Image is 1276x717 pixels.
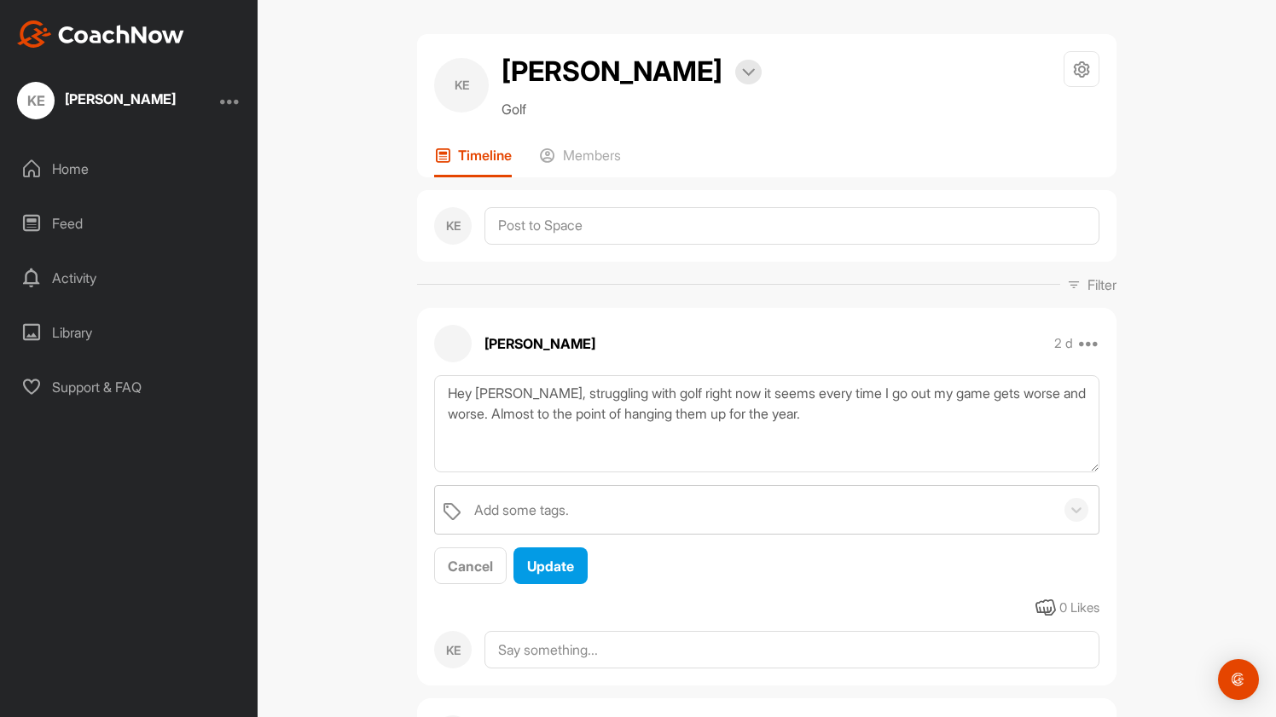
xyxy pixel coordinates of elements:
div: KE [434,207,472,245]
div: Library [9,311,250,354]
img: CoachNow [17,20,184,48]
div: Add some tags. [474,500,569,520]
div: Support & FAQ [9,366,250,408]
div: Open Intercom Messenger [1218,659,1259,700]
div: KE [17,82,55,119]
span: Update [527,558,574,575]
textarea: Hey [PERSON_NAME], struggling with golf right now it seems every time I go out my game gets worse... [434,375,1099,473]
div: Activity [9,257,250,299]
p: [PERSON_NAME] [484,333,595,354]
div: KE [434,631,472,668]
div: Feed [9,202,250,245]
button: Update [513,547,588,584]
p: 2 d [1054,335,1073,352]
div: Home [9,147,250,190]
p: Members [563,147,621,164]
button: Cancel [434,547,507,584]
p: Golf [502,99,762,119]
p: Timeline [458,147,512,164]
img: arrow-down [742,68,755,77]
div: KE [434,58,489,113]
div: 0 Likes [1059,598,1099,618]
p: Filter [1087,275,1116,295]
div: [PERSON_NAME] [65,92,176,106]
span: Cancel [448,558,493,575]
h2: [PERSON_NAME] [502,51,722,92]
